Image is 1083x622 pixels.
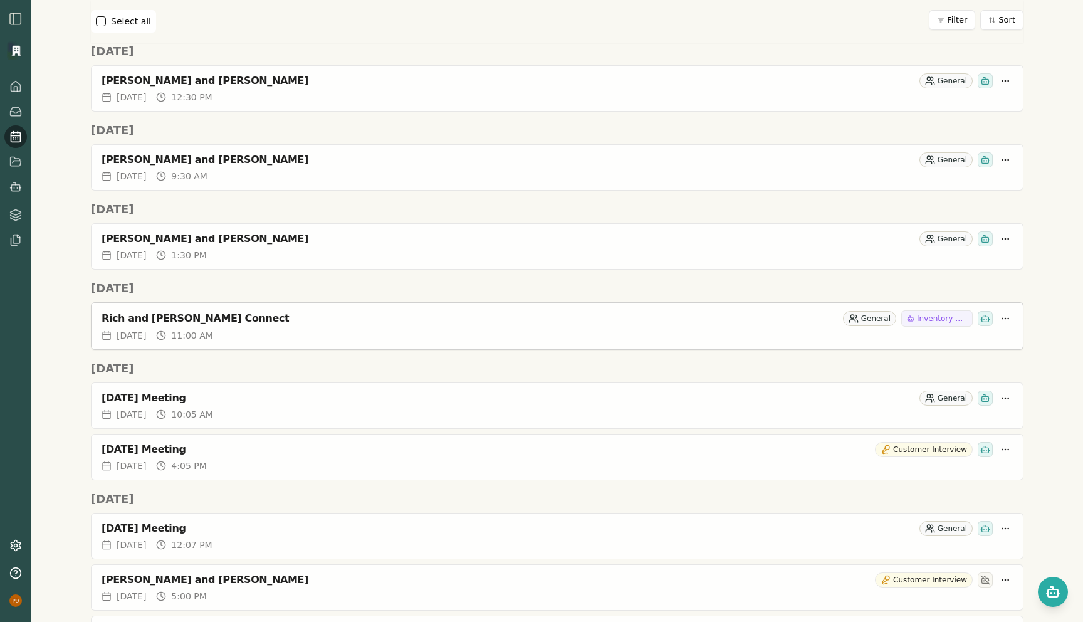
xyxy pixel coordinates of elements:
[91,201,1023,218] h2: [DATE]
[91,65,1023,112] a: [PERSON_NAME] and [PERSON_NAME]General[DATE]12:30 PM
[8,11,23,26] img: sidebar
[171,590,206,603] span: 5:00 PM
[91,382,1023,429] a: [DATE] MeetingGeneral[DATE]10:05 AM
[998,73,1013,88] button: More options
[91,43,1023,60] h2: [DATE]
[91,513,1023,559] a: [DATE] MeetingGeneral[DATE]12:07 PM
[998,391,1013,406] button: More options
[91,144,1023,191] a: [PERSON_NAME] and [PERSON_NAME]General[DATE]9:30 AM
[875,572,973,588] div: Customer Interview
[102,75,914,87] div: [PERSON_NAME] and [PERSON_NAME]
[102,312,838,325] div: Rich and [PERSON_NAME] Connect
[171,539,212,551] span: 12:07 PM
[117,539,146,551] span: [DATE]
[980,10,1023,30] button: Sort
[91,280,1023,297] h2: [DATE]
[875,442,973,457] div: Customer Interview
[117,590,146,603] span: [DATE]
[117,408,146,421] span: [DATE]
[171,249,206,261] span: 1:30 PM
[91,434,1023,480] a: [DATE] MeetingCustomer Interview[DATE]4:05 PM
[929,10,975,30] button: Filter
[91,564,1023,611] a: [PERSON_NAME] and [PERSON_NAME]Customer Interview[DATE]5:00 PM
[978,521,993,536] div: Smith has been invited
[117,170,146,182] span: [DATE]
[91,223,1023,270] a: [PERSON_NAME] and [PERSON_NAME]General[DATE]1:30 PM
[4,562,27,584] button: Help
[117,460,146,472] span: [DATE]
[9,594,22,607] img: profile
[998,231,1013,246] button: More options
[919,73,973,88] div: General
[998,521,1013,536] button: More options
[978,442,993,457] div: Smith has been invited
[117,249,146,261] span: [DATE]
[998,442,1013,457] button: More options
[171,329,212,342] span: 11:00 AM
[7,41,26,60] img: Organization logo
[91,490,1023,508] h2: [DATE]
[998,152,1013,167] button: More options
[978,311,993,326] div: Smith has been invited
[171,91,212,103] span: 12:30 PM
[117,329,146,342] span: [DATE]
[102,233,914,245] div: [PERSON_NAME] and [PERSON_NAME]
[998,311,1013,326] button: More options
[111,15,151,28] label: Select all
[102,574,870,586] div: [PERSON_NAME] and [PERSON_NAME]
[1038,577,1068,607] button: Open chat
[919,521,973,536] div: General
[102,443,870,456] div: [DATE] Meeting
[102,392,914,404] div: [DATE] Meeting
[978,231,993,246] div: Smith has been invited
[171,170,207,182] span: 9:30 AM
[171,408,212,421] span: 10:05 AM
[91,302,1023,350] a: Rich and [PERSON_NAME] ConnectGeneralInventory Management[DATE]11:00 AM
[171,460,206,472] span: 4:05 PM
[978,572,993,588] div: Smith has not been invited
[117,91,146,103] span: [DATE]
[102,522,914,535] div: [DATE] Meeting
[998,572,1013,588] button: More options
[919,391,973,406] div: General
[91,360,1023,377] h2: [DATE]
[978,73,993,88] div: Smith has been invited
[91,122,1023,139] h2: [DATE]
[917,314,967,324] span: Inventory Management
[978,152,993,167] div: Smith has been invited
[919,152,973,167] div: General
[102,154,914,166] div: [PERSON_NAME] and [PERSON_NAME]
[919,231,973,246] div: General
[843,311,896,326] div: General
[978,391,993,406] div: Smith has been invited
